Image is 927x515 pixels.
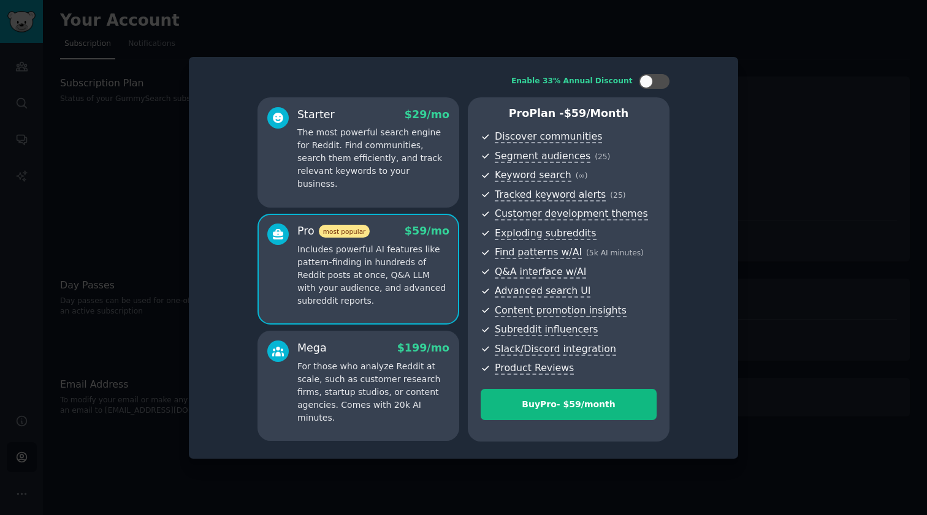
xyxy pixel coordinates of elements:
span: Product Reviews [495,362,574,375]
div: Enable 33% Annual Discount [511,76,633,87]
span: Advanced search UI [495,285,590,298]
span: Exploding subreddits [495,227,596,240]
span: $ 29 /mo [405,108,449,121]
p: Pro Plan - [481,106,657,121]
div: Buy Pro - $ 59 /month [481,398,656,411]
span: ( ∞ ) [576,171,588,180]
span: $ 59 /month [564,107,629,119]
span: Discover communities [495,130,602,143]
div: Pro [297,224,370,239]
span: most popular [319,225,370,238]
span: Subreddit influencers [495,323,598,336]
span: Content promotion insights [495,304,627,317]
div: Starter [297,107,335,122]
span: Find patterns w/AI [495,246,582,259]
button: BuyPro- $59/month [481,389,657,420]
span: Slack/Discord integration [495,343,616,356]
span: Tracked keyword alerts [495,189,606,201]
div: Mega [297,340,327,356]
span: $ 199 /mo [397,342,449,354]
p: For those who analyze Reddit at scale, such as customer research firms, startup studios, or conte... [297,360,449,424]
p: The most powerful search engine for Reddit. Find communities, search them efficiently, and track ... [297,126,449,190]
span: ( 5k AI minutes ) [586,249,644,257]
span: Keyword search [495,169,571,182]
p: Includes powerful AI features like pattern-finding in hundreds of Reddit posts at once, Q&A LLM w... [297,243,449,307]
span: Customer development themes [495,208,648,220]
span: ( 25 ) [595,152,610,161]
span: ( 25 ) [610,191,625,200]
span: $ 59 /mo [405,225,449,237]
span: Q&A interface w/AI [495,266,586,279]
span: Segment audiences [495,150,590,163]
